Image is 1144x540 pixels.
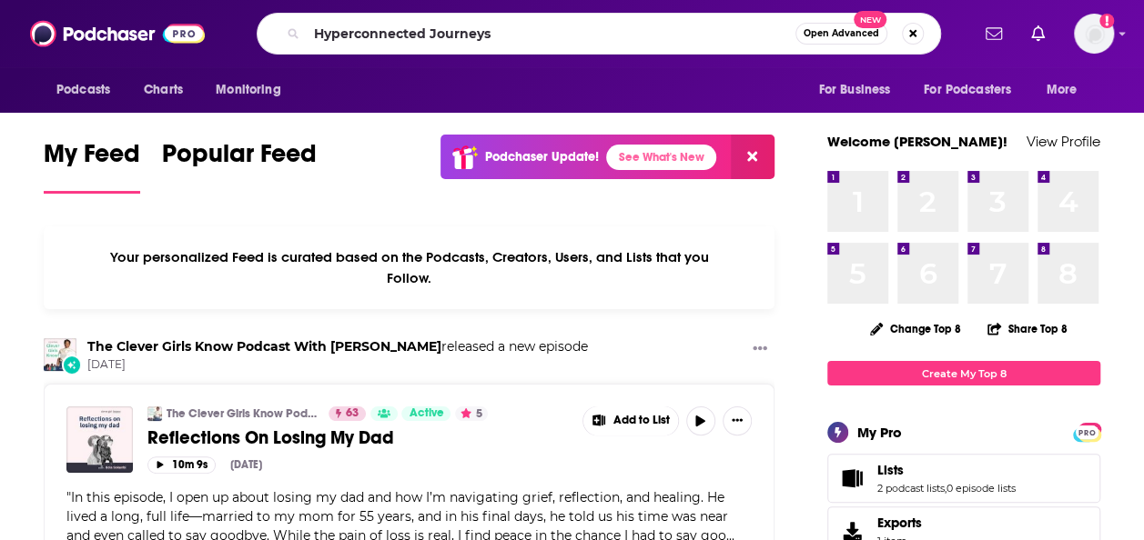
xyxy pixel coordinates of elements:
div: New Episode [62,355,82,375]
a: Popular Feed [162,138,317,194]
a: The Clever Girls Know Podcast With Bola Sokunbi [87,338,441,355]
button: 5 [455,406,488,421]
input: Search podcasts, credits, & more... [307,19,795,48]
span: Add to List [612,414,669,427]
img: The Clever Girls Know Podcast With Bola Sokunbi [44,338,76,371]
span: Open Advanced [804,29,879,38]
span: Exports [877,515,922,531]
span: Logged in as amooers [1074,14,1114,54]
a: Show notifications dropdown [1024,18,1052,49]
div: Search podcasts, credits, & more... [257,13,941,55]
button: Change Top 8 [859,317,972,340]
a: PRO [1076,425,1098,438]
span: Charts [144,77,183,103]
button: Share Top 8 [987,311,1068,346]
span: , [945,482,947,495]
h3: released a new episode [87,338,588,355]
button: Show More Button [745,338,774,361]
span: For Podcasters [924,77,1011,103]
span: Lists [827,454,1100,503]
a: Charts [132,73,194,107]
span: My Feed [44,138,140,180]
a: 2 podcast lists [877,482,945,495]
a: Lists [877,462,1016,478]
span: New [854,11,886,28]
a: My Feed [44,138,140,194]
a: Create My Top 8 [827,361,1100,385]
img: User Profile [1074,14,1114,54]
span: PRO [1076,425,1098,439]
a: 0 episode lists [947,482,1016,495]
span: Podcasts [56,77,110,103]
a: Active [401,406,451,421]
a: The Clever Girls Know Podcast With [PERSON_NAME] [167,406,317,421]
button: open menu [1034,73,1100,107]
div: [DATE] [230,458,262,471]
button: open menu [912,73,1038,107]
span: Reflections On Losing My Dad [147,426,394,449]
button: open menu [44,73,134,107]
button: Show profile menu [1074,14,1114,54]
span: Lists [877,462,904,478]
span: Monitoring [216,77,280,103]
button: Open AdvancedNew [795,23,887,45]
span: 63 [346,405,359,423]
button: 10m 9s [147,456,216,474]
img: The Clever Girls Know Podcast With Bola Sokunbi [147,406,162,421]
span: Active [409,405,443,423]
img: Reflections On Losing My Dad [66,406,133,473]
img: Podchaser - Follow, Share and Rate Podcasts [30,16,205,51]
svg: Add a profile image [1099,14,1114,28]
a: Lists [834,465,870,491]
span: [DATE] [87,357,588,373]
button: Show More Button [583,406,678,435]
a: Welcome [PERSON_NAME]! [827,133,1007,150]
a: 63 [329,406,366,421]
span: For Business [818,77,890,103]
a: Reflections On Losing My Dad [147,426,570,449]
span: More [1047,77,1078,103]
a: View Profile [1027,133,1100,150]
div: Your personalized Feed is curated based on the Podcasts, Creators, Users, and Lists that you Follow. [44,226,774,309]
button: Show More Button [723,406,752,435]
button: open menu [805,73,913,107]
a: See What's New [606,145,716,170]
div: My Pro [857,424,902,441]
span: Popular Feed [162,138,317,180]
a: Show notifications dropdown [978,18,1009,49]
p: Podchaser Update! [485,149,599,165]
button: open menu [203,73,304,107]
